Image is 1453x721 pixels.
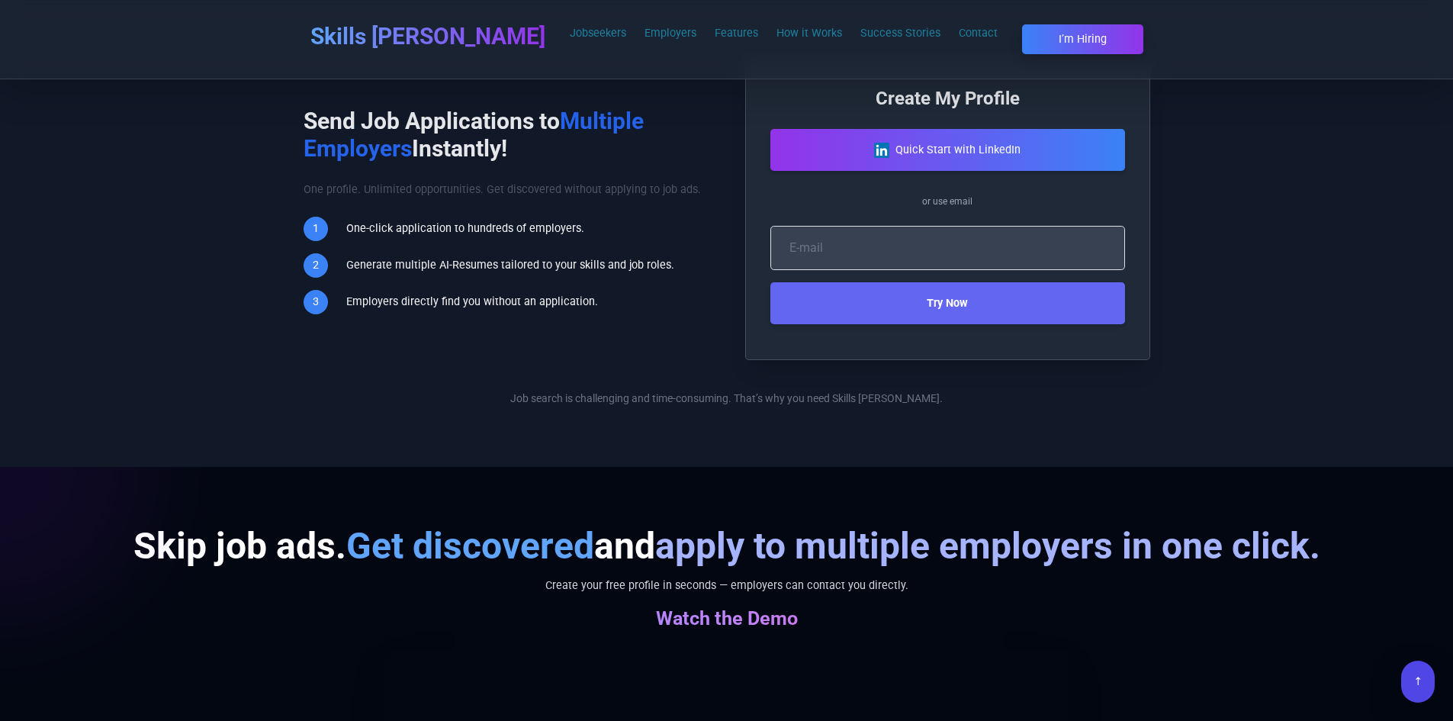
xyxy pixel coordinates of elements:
[860,27,940,40] a: Success Stories
[770,226,1125,270] input: E-mail
[770,282,1125,324] button: Try Now
[770,129,1125,171] a: LinkedIn sign-inQuick Start with LinkedIn
[304,290,709,314] li: Employers directly find you without an application.
[310,23,545,50] h1: Skills [PERSON_NAME]
[1401,661,1435,703] button: ↑
[304,108,644,162] span: Multiple Employers
[346,524,594,568] span: Get discovered
[304,181,709,198] p: One profile. Unlimited opportunities. Get discovered without applying to job ads.
[304,253,328,278] span: 2
[61,528,1392,565] h1: Skip job ads. and
[959,27,998,40] a: Contact
[304,217,328,241] span: 1
[304,253,709,278] li: Generate multiple AI-Resumes tailored to your skills and job roles.
[655,524,1320,568] span: apply to multiple employers in one click.
[304,290,328,314] span: 3
[304,391,1150,406] div: Job search is challenging and time-consuming. That’s why you need Skills [PERSON_NAME].
[776,27,842,40] a: How it Works
[304,108,709,163] h4: Send Job Applications to Instantly!
[61,577,1392,594] p: Create your free profile in seconds — employers can contact you directly.
[770,189,1125,214] div: or use email
[288,607,1166,630] h3: Watch the Demo
[874,143,889,158] img: LinkedIn sign-in
[770,129,1125,171] button: Quick Start with LinkedIn
[770,86,1125,111] h4: Create My Profile
[304,217,709,241] li: One-click application to hundreds of employers.
[645,27,696,40] a: Employers
[1022,24,1143,54] button: I’m Hiring
[570,27,626,40] a: Jobseekers
[715,27,758,40] a: Features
